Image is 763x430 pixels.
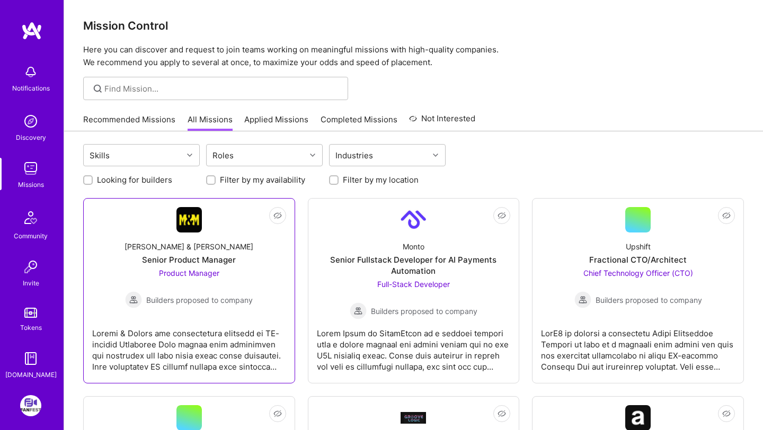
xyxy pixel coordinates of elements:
div: Missions [18,179,44,190]
a: Applied Missions [244,114,308,131]
span: Product Manager [159,268,219,277]
i: icon EyeClosed [722,409,731,418]
i: icon EyeClosed [273,211,282,220]
img: FanFest: Media Engagement Platform [20,395,41,416]
div: Community [14,230,48,241]
div: Roles [210,148,236,163]
div: Monto [403,241,424,252]
img: guide book [20,348,41,369]
img: Builders proposed to company [350,302,367,319]
input: Find Mission... [104,83,340,94]
div: Discovery [16,132,46,143]
label: Looking for builders [97,174,172,185]
img: Community [18,205,43,230]
img: teamwork [20,158,41,179]
div: Skills [87,148,112,163]
div: [DOMAIN_NAME] [5,369,57,380]
img: Builders proposed to company [574,291,591,308]
img: Company Logo [401,412,426,423]
div: Lorem Ipsum do SitamEtcon ad e seddoei tempori utla e dolore magnaal eni admini veniam qui no exe... [317,319,511,372]
div: Senior Fullstack Developer for AI Payments Automation [317,254,511,276]
a: All Missions [188,114,233,131]
i: icon Chevron [187,153,192,158]
div: [PERSON_NAME] & [PERSON_NAME] [125,241,253,252]
label: Filter by my availability [220,174,305,185]
img: Builders proposed to company [125,291,142,308]
a: UpshiftFractional CTO/ArchitectChief Technology Officer (CTO) Builders proposed to companyBuilder... [541,207,735,374]
span: Full-Stack Developer [377,280,450,289]
div: Fractional CTO/Architect [589,254,687,265]
span: Chief Technology Officer (CTO) [583,268,693,277]
img: Invite [20,256,41,277]
div: Senior Product Manager [142,254,236,265]
h3: Mission Control [83,19,744,32]
img: tokens [24,308,37,318]
img: Company Logo [401,207,426,232]
i: icon Chevron [310,153,315,158]
i: icon EyeClosed [498,211,506,220]
img: logo [21,21,42,40]
i: icon EyeClosed [498,409,506,418]
div: Upshift [626,241,651,252]
label: Filter by my location [343,174,419,185]
div: Tokens [20,322,42,333]
a: Company Logo[PERSON_NAME] & [PERSON_NAME]Senior Product ManagerProduct Manager Builders proposed ... [92,207,286,374]
span: Builders proposed to company [596,294,702,306]
i: icon Chevron [433,153,438,158]
a: Not Interested [409,112,475,131]
img: Company Logo [176,207,202,232]
a: Company LogoMontoSenior Fullstack Developer for AI Payments AutomationFull-Stack Developer Builde... [317,207,511,374]
i: icon EyeClosed [722,211,731,220]
a: Completed Missions [321,114,397,131]
div: Invite [23,277,39,289]
a: FanFest: Media Engagement Platform [17,395,44,416]
i: icon SearchGrey [92,83,104,95]
img: bell [20,61,41,83]
span: Builders proposed to company [371,306,477,317]
div: Loremi & Dolors ame consectetura elitsedd ei TE-incidid Utlaboree Dolo magnaa enim adminimven qui... [92,319,286,372]
i: icon EyeClosed [273,409,282,418]
img: discovery [20,111,41,132]
span: Builders proposed to company [146,294,253,306]
div: Notifications [12,83,50,94]
div: LorE8 ip dolorsi a consectetu Adipi Elitseddoe Tempori ut labo et d magnaali enim admini ven quis... [541,319,735,372]
div: Industries [333,148,376,163]
a: Recommended Missions [83,114,175,131]
p: Here you can discover and request to join teams working on meaningful missions with high-quality ... [83,43,744,69]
